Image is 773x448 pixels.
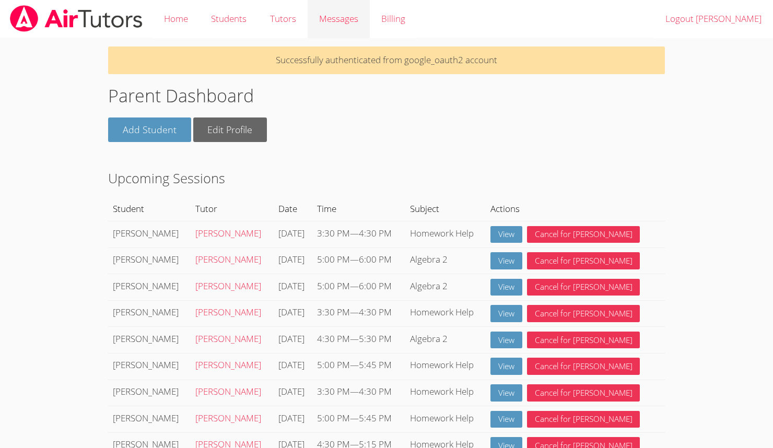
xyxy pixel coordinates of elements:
div: [DATE] [278,252,308,267]
p: Successfully authenticated from google_oauth2 account [108,46,665,74]
span: 5:45 PM [359,359,392,371]
div: — [317,305,401,320]
span: 6:00 PM [359,280,392,292]
td: Homework Help [406,221,486,247]
div: [DATE] [278,384,308,399]
img: airtutors_banner-c4298cdbf04f3fff15de1276eac7730deb9818008684d7c2e4769d2f7ddbe033.png [9,5,144,32]
a: View [490,384,522,402]
span: 6:00 PM [359,253,392,265]
td: [PERSON_NAME] [108,247,191,274]
td: [PERSON_NAME] [108,300,191,327]
td: [PERSON_NAME] [108,353,191,380]
span: 3:30 PM [317,227,350,239]
button: Cancel for [PERSON_NAME] [527,384,640,402]
span: 5:00 PM [317,359,350,371]
div: — [317,252,401,267]
a: [PERSON_NAME] [195,385,261,397]
span: 4:30 PM [359,306,392,318]
span: 4:30 PM [359,385,392,397]
th: Tutor [191,197,274,221]
th: Student [108,197,191,221]
a: [PERSON_NAME] [195,280,261,292]
th: Subject [406,197,486,221]
td: [PERSON_NAME] [108,326,191,353]
button: Cancel for [PERSON_NAME] [527,279,640,296]
th: Actions [486,197,665,221]
span: 4:30 PM [359,227,392,239]
a: [PERSON_NAME] [195,412,261,424]
span: 5:00 PM [317,253,350,265]
a: View [490,358,522,375]
div: — [317,332,401,347]
a: Edit Profile [193,117,267,142]
td: Algebra 2 [406,326,486,353]
a: [PERSON_NAME] [195,253,261,265]
a: [PERSON_NAME] [195,227,261,239]
div: [DATE] [278,358,308,373]
button: Cancel for [PERSON_NAME] [527,305,640,322]
div: — [317,279,401,294]
a: View [490,279,522,296]
span: Messages [319,13,358,25]
th: Date [274,197,313,221]
div: — [317,226,401,241]
td: Algebra 2 [406,274,486,300]
a: View [490,411,522,428]
span: 5:00 PM [317,280,350,292]
th: Time [313,197,406,221]
span: 4:30 PM [317,333,350,345]
a: View [490,305,522,322]
a: View [490,252,522,269]
div: — [317,411,401,426]
button: Cancel for [PERSON_NAME] [527,358,640,375]
a: View [490,226,522,243]
button: Cancel for [PERSON_NAME] [527,332,640,349]
div: [DATE] [278,226,308,241]
a: [PERSON_NAME] [195,359,261,371]
span: 5:00 PM [317,412,350,424]
td: Homework Help [406,353,486,380]
td: Homework Help [406,300,486,327]
span: 3:30 PM [317,306,350,318]
h2: Upcoming Sessions [108,168,665,188]
span: 5:45 PM [359,412,392,424]
a: [PERSON_NAME] [195,306,261,318]
td: Homework Help [406,380,486,406]
a: View [490,332,522,349]
div: [DATE] [278,305,308,320]
div: — [317,384,401,399]
div: [DATE] [278,332,308,347]
td: Homework Help [406,406,486,432]
div: [DATE] [278,279,308,294]
a: [PERSON_NAME] [195,333,261,345]
button: Cancel for [PERSON_NAME] [527,411,640,428]
span: 5:30 PM [359,333,392,345]
button: Cancel for [PERSON_NAME] [527,226,640,243]
span: 3:30 PM [317,385,350,397]
div: — [317,358,401,373]
td: [PERSON_NAME] [108,274,191,300]
div: [DATE] [278,411,308,426]
td: [PERSON_NAME] [108,380,191,406]
td: Algebra 2 [406,247,486,274]
h1: Parent Dashboard [108,82,665,109]
td: [PERSON_NAME] [108,406,191,432]
a: Add Student [108,117,191,142]
button: Cancel for [PERSON_NAME] [527,252,640,269]
td: [PERSON_NAME] [108,221,191,247]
